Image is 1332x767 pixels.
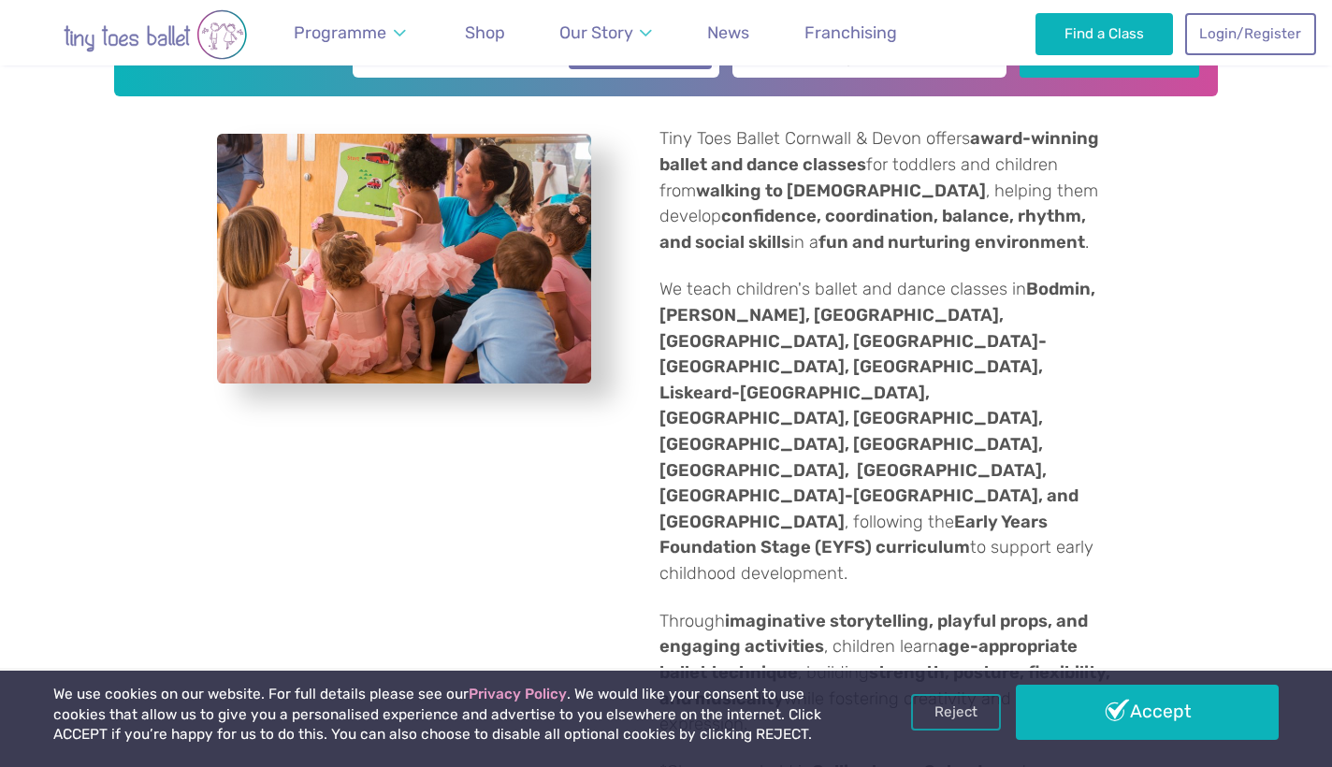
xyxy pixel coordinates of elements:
[796,12,905,54] a: Franchising
[659,126,1115,255] p: Tiny Toes Ballet Cornwall & Devon offers for toddlers and children from , helping them develop in...
[469,686,567,702] a: Privacy Policy
[1035,13,1173,54] a: Find a Class
[696,181,986,201] strong: walking to [DEMOGRAPHIC_DATA]
[804,22,897,42] span: Franchising
[559,22,633,42] span: Our Story
[217,134,591,383] a: View full-size image
[551,12,661,54] a: Our Story
[707,22,749,42] span: News
[699,12,758,54] a: News
[659,128,1099,175] strong: award-winning ballet and dance classes
[659,279,1095,531] strong: Bodmin, [PERSON_NAME], [GEOGRAPHIC_DATA], [GEOGRAPHIC_DATA], [GEOGRAPHIC_DATA]-[GEOGRAPHIC_DATA],...
[1016,685,1279,739] a: Accept
[53,685,850,745] p: We use cookies on our website. For full details please see our . We would like your consent to us...
[659,206,1086,253] strong: confidence, coordination, balance, rhythm, and social skills
[133,25,340,72] h2: Find a Class
[659,662,1110,709] strong: strength, posture, flexibility, and musicality
[911,694,1001,730] a: Reject
[659,609,1115,738] p: Through , children learn , building while fostering creativity and self-expression.
[294,22,386,42] span: Programme
[659,611,1088,658] strong: imaginative storytelling, playful props, and engaging activities
[659,277,1115,586] p: We teach children's ballet and dance classes in , following the to support early childhood develo...
[456,12,514,54] a: Shop
[1185,13,1316,54] a: Login/Register
[818,232,1085,253] strong: fun and nurturing environment
[465,22,505,42] span: Shop
[285,12,414,54] a: Programme
[24,9,286,60] img: tiny toes ballet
